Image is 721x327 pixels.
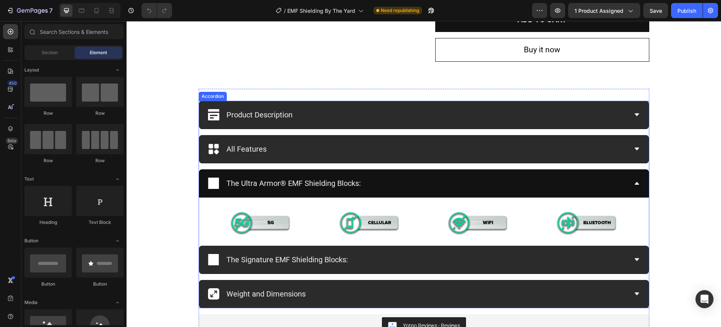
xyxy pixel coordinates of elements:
[255,296,339,314] button: Yotpo Reviews - Reviews
[127,21,721,327] iframe: Design area
[112,64,124,76] span: Toggle open
[261,301,270,310] img: CNOOi5q0zfgCEAE=.webp
[695,290,713,308] div: Open Intercom Messenger
[100,266,179,280] p: Weight and Dimensions
[24,110,72,117] div: Row
[100,155,234,169] p: The Ultra Armor® EMF Shielding Blocks:
[100,87,166,100] p: Product Description
[397,23,434,35] div: Buy it now
[112,297,124,309] span: Toggle open
[74,72,99,79] div: Accordion
[100,187,168,216] img: gempages_523655953434805034-a1d1fb09-8d1e-44f9-ae4a-3270e3d2f652.png
[284,7,286,15] span: /
[381,7,419,14] span: Need republishing
[24,281,72,287] div: Button
[318,187,385,216] img: gempages_523655953434805034-0d9aeac6-17b2-42e5-abea-65798d9d1756.png
[677,7,696,15] div: Publish
[100,232,222,245] p: The Signature EMF Shielding Blocks:
[24,237,38,244] span: Button
[76,281,124,287] div: Button
[76,157,124,164] div: Row
[643,3,668,18] button: Save
[287,7,355,15] span: EMF Shielding By The Yard
[7,80,18,86] div: 450
[142,3,172,18] div: Undo/Redo
[112,173,124,185] span: Toggle open
[100,121,140,135] p: All Features
[24,157,72,164] div: Row
[24,176,34,183] span: Text
[6,138,18,144] div: Beta
[42,49,58,56] span: Section
[24,299,38,306] span: Media
[49,6,53,15] p: 7
[76,110,124,117] div: Row
[650,8,662,14] span: Save
[671,3,703,18] button: Publish
[575,7,623,15] span: 1 product assigned
[24,24,124,39] input: Search Sections & Elements
[568,3,640,18] button: 1 product assigned
[276,301,333,309] div: Yotpo Reviews - Reviews
[3,3,56,18] button: 7
[112,235,124,247] span: Toggle open
[427,187,494,216] img: gempages_523655953434805034-278c269a-b721-4d48-8ce7-47a116885f19.png
[24,219,72,226] div: Heading
[209,187,277,216] img: gempages_523655953434805034-f99fd7db-d521-461b-bb6a-63f7535809b0.png
[90,49,107,56] span: Element
[24,67,39,73] span: Layout
[76,219,124,226] div: Text Block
